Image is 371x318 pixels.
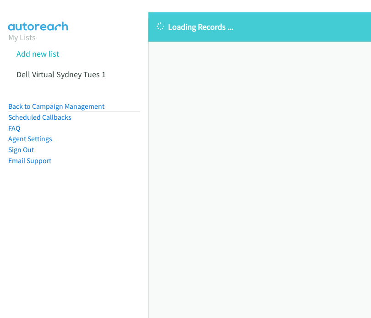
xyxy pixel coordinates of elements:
[8,32,36,42] a: My Lists
[8,102,104,111] a: Back to Campaign Management
[8,156,51,165] a: Email Support
[16,48,59,59] a: Add new list
[8,134,52,143] a: Agent Settings
[8,145,34,154] a: Sign Out
[8,124,20,132] a: FAQ
[8,113,71,122] a: Scheduled Callbacks
[157,21,363,33] p: Loading Records ...
[16,69,106,79] a: Dell Virtual Sydney Tues 1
